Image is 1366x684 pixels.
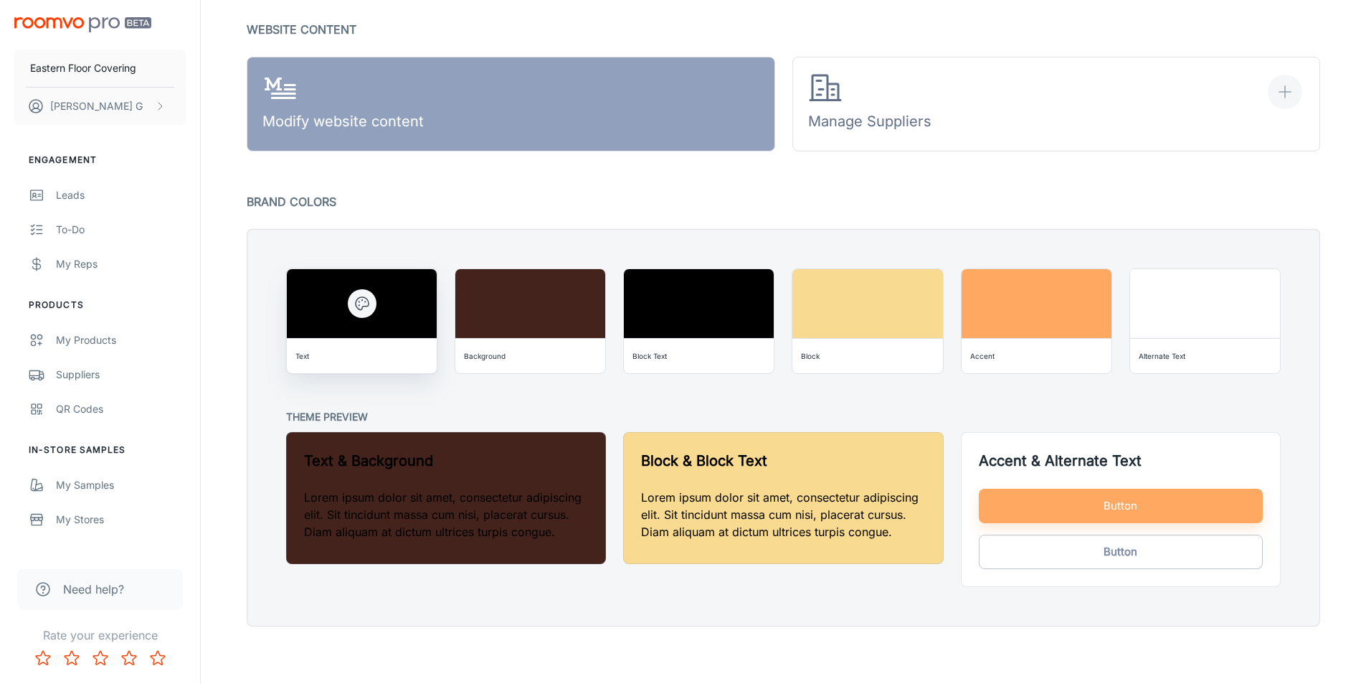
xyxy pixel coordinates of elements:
[632,349,667,363] div: Block Text
[792,57,1321,151] button: Manage Suppliers
[295,349,309,363] div: Text
[50,98,143,114] p: [PERSON_NAME] G
[56,401,186,417] div: QR Codes
[56,187,186,203] div: Leads
[247,57,775,151] a: Modify website content
[304,450,588,472] h5: Text & Background
[464,349,506,363] div: Background
[56,256,186,272] div: My Reps
[56,512,186,528] div: My Stores
[56,367,186,383] div: Suppliers
[14,88,186,125] button: [PERSON_NAME] G
[56,332,186,348] div: My Products
[970,349,995,363] div: Accent
[286,408,1281,426] p: Theme Preview
[801,349,820,363] div: Block
[56,222,186,238] div: To-do
[304,489,588,540] p: Lorem ipsum dolor sit amet, consectetur adipiscing elit. Sit tincidunt massa cum nisi, placerat c...
[143,644,172,673] button: Rate 5 star
[979,450,1263,472] h5: Accent & Alternate Text
[641,450,925,472] h5: Block & Block Text
[979,489,1263,523] button: Button
[14,50,186,87] button: Eastern Floor Covering
[63,581,124,598] span: Need help?
[247,192,1320,212] p: Brand Colors
[641,489,925,540] p: Lorem ipsum dolor sit amet, consectetur adipiscing elit. Sit tincidunt massa cum nisi, placerat c...
[1139,349,1185,363] div: Alternate Text
[247,19,1320,39] p: Website Content
[808,71,931,138] div: Manage Suppliers
[86,644,115,673] button: Rate 3 star
[115,644,143,673] button: Rate 4 star
[262,71,424,138] div: Modify website content
[56,477,186,493] div: My Samples
[11,627,189,644] p: Rate your experience
[14,17,151,32] img: Roomvo PRO Beta
[979,535,1263,569] button: Button
[57,644,86,673] button: Rate 2 star
[30,60,136,76] p: Eastern Floor Covering
[29,644,57,673] button: Rate 1 star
